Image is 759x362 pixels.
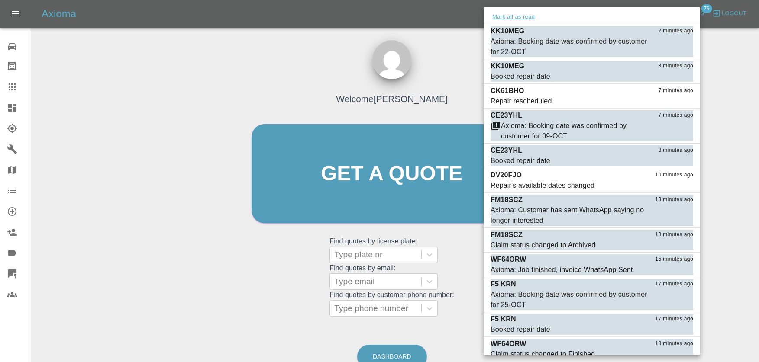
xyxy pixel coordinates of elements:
p: CE23YHL [491,145,522,156]
div: Booked repair date [491,156,550,166]
span: 18 minutes ago [655,340,693,348]
div: Booked repair date [491,324,550,335]
p: KK10MEG [491,26,524,36]
p: WF64ORW [491,254,526,265]
p: KK10MEG [491,61,524,71]
p: WF64ORW [491,339,526,349]
div: Repair rescheduled [491,96,552,106]
div: Axioma: Customer has sent WhatsApp saying no longer interested [491,205,650,226]
div: Axioma: Booking date was confirmed by customer for 22-OCT [491,36,650,57]
p: F5 KRN [491,279,516,289]
span: 2 minutes ago [658,27,693,35]
span: 7 minutes ago [658,111,693,120]
div: Axioma: Booking date was confirmed by customer for 09-OCT [501,121,650,141]
span: 13 minutes ago [655,231,693,239]
p: FM18SCZ [491,230,523,240]
span: 10 minutes ago [655,171,693,179]
span: 3 minutes ago [658,62,693,70]
div: Claim status changed to Finished [491,349,595,359]
button: Mark all as read [491,12,536,22]
div: Axioma: Job finished, invoice WhatsApp Sent [491,265,633,275]
span: 7 minutes ago [658,86,693,95]
span: 8 minutes ago [658,146,693,155]
p: CK61BHO [491,86,524,96]
p: FM18SCZ [491,195,523,205]
p: CE23YHL [491,110,522,121]
div: Claim status changed to Archived [491,240,595,250]
span: 13 minutes ago [655,195,693,204]
span: 17 minutes ago [655,280,693,288]
p: DV20FJO [491,170,522,180]
div: Repair's available dates changed [491,180,594,191]
span: 17 minutes ago [655,315,693,324]
span: 15 minutes ago [655,255,693,264]
div: Axioma: Booking date was confirmed by customer for 25-OCT [491,289,650,310]
p: F5 KRN [491,314,516,324]
div: Booked repair date [491,71,550,82]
